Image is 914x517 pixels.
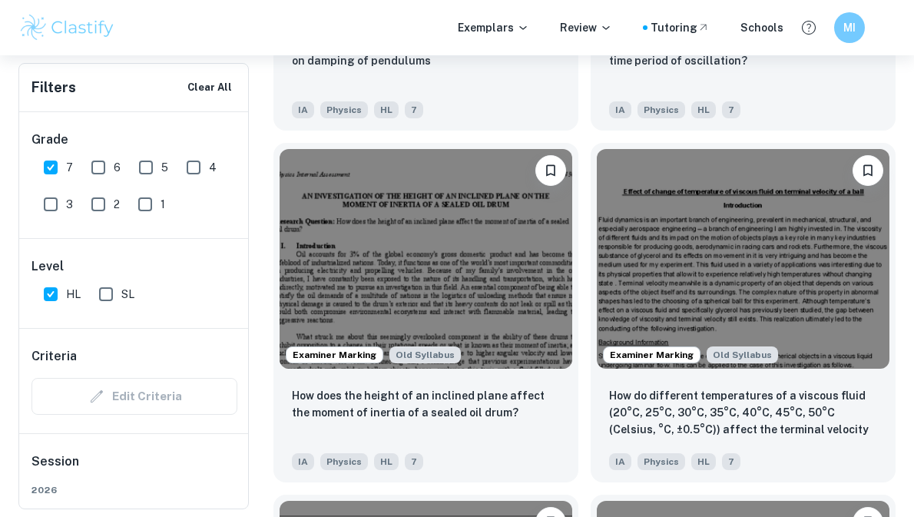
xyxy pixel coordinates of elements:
span: HL [374,101,399,118]
div: Starting from the May 2025 session, the Physics IA requirements have changed. It's OK to refer to... [389,346,461,363]
img: Physics IA example thumbnail: How do different temperatures of a visco [597,149,889,369]
span: 2026 [31,483,237,497]
span: Examiner Marking [604,348,700,362]
a: Examiner MarkingStarting from the May 2025 session, the Physics IA requirements have changed. It'... [273,143,578,482]
span: Examiner Marking [286,348,382,362]
p: How do different temperatures of a viscous fluid (20°C, 25°C, 30°C, 35°C, 40°C, 45°C, 50°C (Celsi... [609,387,877,439]
span: SL [121,286,134,303]
h6: Session [31,452,237,483]
span: 7 [722,101,740,118]
button: Clear All [184,76,236,99]
button: MI [834,12,865,43]
img: Clastify logo [18,12,116,43]
span: HL [66,286,81,303]
span: HL [691,453,716,470]
span: 7 [405,101,423,118]
h6: Filters [31,77,76,98]
span: Physics [320,453,368,470]
span: 4 [209,159,217,176]
span: IA [609,453,631,470]
span: HL [691,101,716,118]
span: HL [374,453,399,470]
div: Starting from the May 2025 session, the Physics IA requirements have changed. It's OK to refer to... [707,346,778,363]
span: IA [292,101,314,118]
p: Exemplars [458,19,529,36]
span: IA [609,101,631,118]
img: Physics IA example thumbnail: How does the height of an inclined plane [280,149,572,369]
h6: Criteria [31,347,77,366]
a: Tutoring [651,19,710,36]
span: 3 [66,196,73,213]
div: Criteria filters are unavailable when searching by topic [31,378,237,415]
span: Old Syllabus [389,346,461,363]
span: Physics [320,101,368,118]
h6: Level [31,257,237,276]
p: How does the height of an inclined plane affect the moment of inertia of a sealed oil drum? [292,387,560,421]
button: Bookmark [853,155,883,186]
button: Bookmark [535,155,566,186]
span: 7 [405,453,423,470]
button: Help and Feedback [796,15,822,41]
h6: Grade [31,131,237,149]
span: 5 [161,159,168,176]
span: Old Syllabus [707,346,778,363]
span: 2 [114,196,120,213]
span: IA [292,453,314,470]
p: Review [560,19,612,36]
span: 7 [66,159,73,176]
a: Examiner MarkingStarting from the May 2025 session, the Physics IA requirements have changed. It'... [591,143,896,482]
span: Physics [637,453,685,470]
span: 7 [722,453,740,470]
span: 1 [161,196,165,213]
h6: MI [841,19,859,36]
a: Schools [740,19,783,36]
span: Physics [637,101,685,118]
span: 6 [114,159,121,176]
